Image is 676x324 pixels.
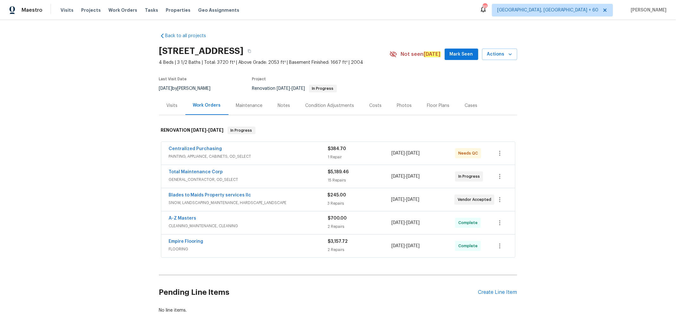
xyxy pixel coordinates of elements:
span: Complete [458,220,480,226]
span: $700.00 [328,216,347,221]
a: Centralized Purchasing [169,147,222,151]
h2: [STREET_ADDRESS] [159,48,244,54]
span: SNOW, LANDSCAPING_MAINTENANCE, HARDSCAPE_LANDSCAPE [169,200,328,206]
span: In Progress [310,87,336,90]
span: Properties [166,7,190,13]
span: PAINTING, APPLIANCE, CABINETS, OD_SELECT [169,153,328,160]
span: CLEANING_MAINTENANCE, CLEANING [169,223,328,229]
span: - [391,220,420,226]
span: Needs QC [458,150,480,156]
span: Projects [81,7,101,13]
span: Vendor Accepted [458,196,494,203]
h2: Pending Line Items [159,278,478,307]
span: Renovation [252,86,337,91]
span: [DATE] [159,86,172,91]
span: Visits [61,7,74,13]
button: Copy Address [244,45,255,57]
div: 1 Repair [328,154,392,160]
span: [DATE] [406,174,420,179]
span: Maestro [22,7,42,13]
span: - [277,86,305,91]
span: - [391,173,420,180]
span: Mark Seen [450,50,473,58]
span: - [191,128,224,132]
div: Notes [278,102,290,109]
span: 4 Beds | 3 1/2 Baths | Total: 3720 ft² | Above Grade: 2053 ft² | Basement Finished: 1667 ft² | 2004 [159,59,390,66]
span: [PERSON_NAME] [628,7,666,13]
span: [DATE] [292,86,305,91]
span: [DATE] [391,197,404,202]
div: Maintenance [236,102,263,109]
span: Actions [487,50,512,58]
div: by [PERSON_NAME] [159,85,218,92]
span: [DATE] [277,86,290,91]
span: $384.70 [328,147,346,151]
span: Complete [458,243,480,249]
div: 3 Repairs [328,200,391,207]
span: - [391,150,420,156]
div: Photos [397,102,412,109]
span: [DATE] [209,128,224,132]
span: $3,157.72 [328,239,348,244]
div: Floor Plans [427,102,450,109]
span: - [391,243,420,249]
a: Empire Flooring [169,239,203,244]
div: Create Line Item [478,289,517,295]
span: [DATE] [391,221,405,225]
span: [DATE] [391,244,405,248]
span: Geo Assignments [198,7,239,13]
button: Mark Seen [445,49,478,60]
a: Total Maintenance Corp [169,170,223,174]
div: 15 Repairs [328,177,392,183]
span: Last Visit Date [159,77,187,81]
div: 2 Repairs [328,223,392,230]
a: A-Z Masters [169,216,196,221]
span: GENERAL_CONTRACTOR, OD_SELECT [169,176,328,183]
span: [DATE] [406,151,420,155]
h6: RENOVATION [161,127,224,134]
span: Tasks [145,8,158,12]
span: $245.00 [328,193,346,197]
span: $5,189.46 [328,170,349,174]
a: Back to all projects [159,33,220,39]
span: - [391,196,419,203]
div: 2 Repairs [328,247,392,253]
div: No line items. [159,307,517,314]
div: Visits [167,102,178,109]
span: In Progress [458,173,482,180]
button: Actions [482,49,517,60]
span: [DATE] [406,221,420,225]
span: [DATE] [406,244,420,248]
span: [GEOGRAPHIC_DATA], [GEOGRAPHIC_DATA] + 60 [497,7,598,13]
div: Work Orders [193,102,221,109]
span: [DATE] [391,174,405,179]
div: Condition Adjustments [306,102,354,109]
span: [DATE] [191,128,207,132]
span: Not seen [401,51,441,57]
em: [DATE] [424,51,441,57]
span: [DATE] [391,151,405,155]
div: Cases [465,102,478,109]
span: Work Orders [108,7,137,13]
span: [DATE] [406,197,419,202]
span: In Progress [228,127,255,134]
a: Blades to Maids Property services llc [169,193,251,197]
div: Costs [370,102,382,109]
span: FLOORING [169,246,328,252]
div: 855 [483,4,487,10]
div: RENOVATION [DATE]-[DATE]In Progress [159,120,517,141]
span: Project [252,77,266,81]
